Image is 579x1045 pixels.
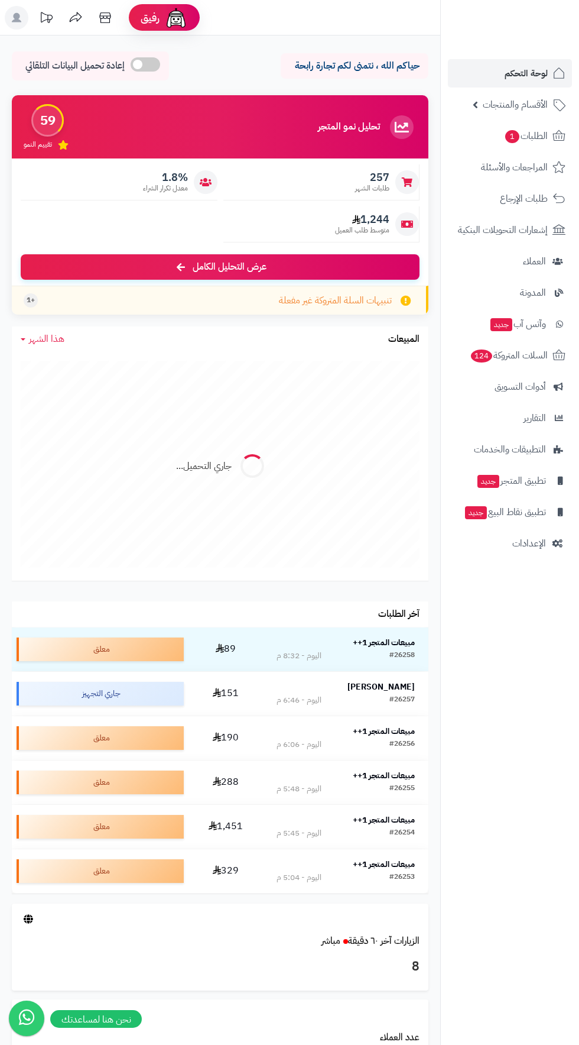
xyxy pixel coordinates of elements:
[490,318,512,331] span: جديد
[17,638,184,661] div: معلق
[31,6,61,33] a: تحديثات المنصة
[523,253,546,270] span: العملاء
[448,153,572,182] a: المراجعات والأسئلة
[448,279,572,307] a: المدونة
[143,171,188,184] span: 1.8%
[505,65,548,82] span: لوحة التحكم
[504,128,548,144] span: الطلبات
[448,498,572,526] a: تطبيق نقاط البيعجديد
[353,858,415,871] strong: مبيعات المتجر 1++
[465,506,487,519] span: جديد
[277,650,321,662] div: اليوم - 8:32 م
[481,159,548,176] span: المراجعات والأسئلة
[448,185,572,213] a: طلبات الإرجاع
[389,694,415,706] div: #26257
[448,404,572,432] a: التقارير
[464,504,546,520] span: تطبيق نقاط البيع
[141,11,160,25] span: رفيق
[500,190,548,207] span: طلبات الإرجاع
[25,59,125,73] span: إعادة تحميل البيانات التلقائي
[277,783,321,795] div: اليوم - 5:48 م
[277,694,321,706] div: اليوم - 6:46 م
[21,332,64,346] a: هذا الشهر
[448,122,572,150] a: الطلبات1
[448,247,572,276] a: العملاء
[17,859,184,883] div: معلق
[470,349,493,363] span: 124
[279,294,392,308] span: تنبيهات السلة المتروكة غير مفعلة
[318,122,380,132] h3: تحليل نمو المتجر
[321,934,340,948] small: مباشر
[193,260,266,274] span: عرض التحليل الكامل
[512,535,546,552] span: الإعدادات
[17,815,184,839] div: معلق
[389,827,415,839] div: #26254
[188,627,263,671] td: 89
[476,473,546,489] span: تطبيق المتجر
[448,216,572,244] a: إشعارات التحويلات البنكية
[27,295,35,305] span: +1
[448,59,572,88] a: لوحة التحكم
[289,59,419,73] p: حياكم الله ، نتمنى لكم تجارة رابحة
[389,650,415,662] div: #26258
[355,183,389,193] span: طلبات الشهر
[29,332,64,346] span: هذا الشهر
[21,957,419,977] h3: 8
[21,254,419,280] a: عرض التحليل الكامل
[499,9,568,34] img: logo-2.png
[17,771,184,794] div: معلق
[143,183,188,193] span: معدل تكرار الشراء
[335,213,389,226] span: 1,244
[347,681,415,693] strong: [PERSON_NAME]
[389,872,415,884] div: #26253
[474,441,546,458] span: التطبيقات والخدمات
[489,316,546,332] span: وآتس آب
[188,805,263,849] td: 1,451
[470,347,548,364] span: السلات المتروكة
[458,222,548,238] span: إشعارات التحويلات البنكية
[188,672,263,716] td: 151
[335,225,389,235] span: متوسط طلب العميل
[17,726,184,750] div: معلق
[483,96,548,113] span: الأقسام والمنتجات
[389,783,415,795] div: #26255
[321,934,419,948] a: الزيارات آخر ٦٠ دقيقةمباشر
[277,872,321,884] div: اليوم - 5:04 م
[448,310,572,338] a: وآتس آبجديد
[448,435,572,464] a: التطبيقات والخدمات
[378,609,419,620] h3: آخر الطلبات
[353,814,415,826] strong: مبيعات المتجر 1++
[505,130,520,144] span: 1
[188,761,263,804] td: 288
[353,725,415,737] strong: مبيعات المتجر 1++
[164,6,188,30] img: ai-face.png
[448,467,572,495] a: تطبيق المتجرجديد
[448,373,572,401] a: أدوات التسويق
[388,334,419,345] h3: المبيعات
[17,682,184,706] div: جاري التجهيز
[380,1030,419,1044] a: عدد العملاء
[188,716,263,760] td: 190
[188,849,263,893] td: 329
[495,378,546,395] span: أدوات التسويق
[448,529,572,558] a: الإعدادات
[176,460,232,473] div: جاري التحميل...
[277,739,321,750] div: اليوم - 6:06 م
[353,636,415,649] strong: مبيعات المتجر 1++
[520,284,546,301] span: المدونة
[523,410,546,426] span: التقارير
[448,341,572,370] a: السلات المتروكة124
[24,140,52,150] span: تقييم النمو
[355,171,389,184] span: 257
[353,769,415,782] strong: مبيعات المتجر 1++
[389,739,415,750] div: #26256
[277,827,321,839] div: اليوم - 5:45 م
[477,475,499,488] span: جديد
